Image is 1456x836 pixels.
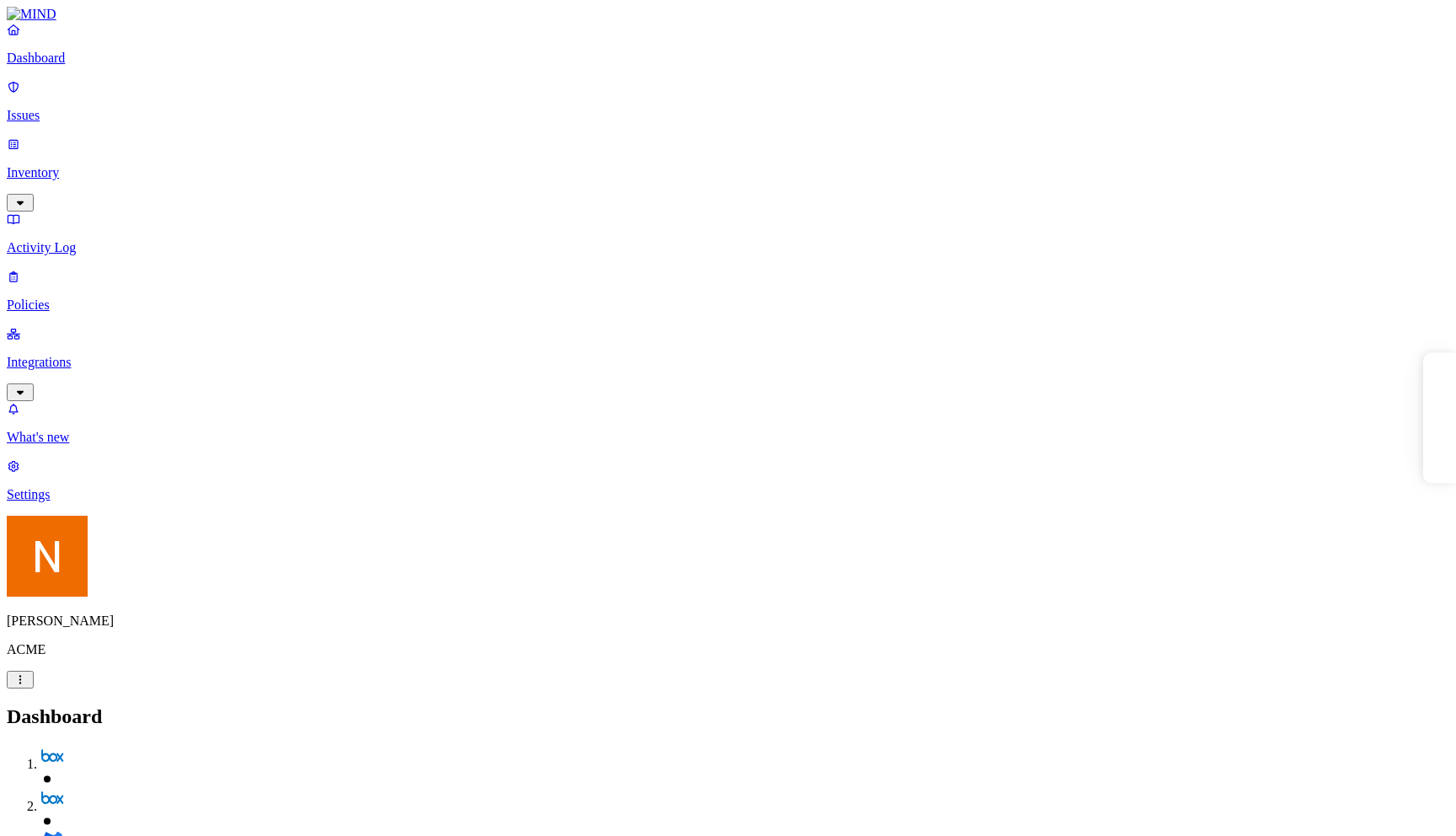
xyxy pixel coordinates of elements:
p: Dashboard [7,51,1449,66]
p: ACME [7,642,1449,657]
p: [PERSON_NAME] [7,614,1449,629]
a: What's new [7,401,1449,445]
p: Integrations [7,355,1449,370]
a: Inventory [7,137,1449,209]
a: Issues [7,79,1449,123]
p: Settings [7,487,1449,502]
a: Settings [7,458,1449,502]
a: MIND [7,7,1449,22]
p: Inventory [7,165,1449,180]
a: Integrations [7,326,1449,399]
p: Activity Log [7,240,1449,255]
img: svg%3e [40,787,64,811]
p: What's new [7,430,1449,445]
img: svg%3e [40,745,64,769]
img: MIND [7,7,56,22]
a: Activity Log [7,212,1449,255]
p: Issues [7,108,1449,123]
p: Policies [7,297,1449,313]
h2: Dashboard [7,705,1449,728]
img: Nitai Mishary [7,516,88,597]
a: Dashboard [7,22,1449,66]
a: Policies [7,269,1449,313]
